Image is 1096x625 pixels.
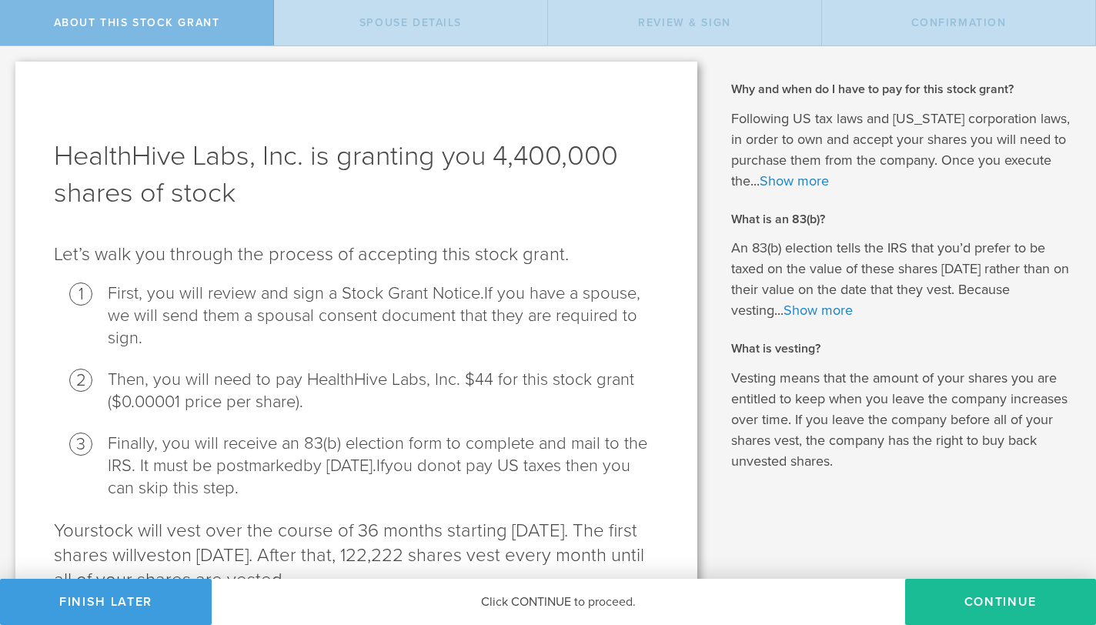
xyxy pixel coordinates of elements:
[54,520,90,542] span: Your
[108,282,659,349] li: First, you will review and sign a Stock Grant Notice.
[54,519,659,593] p: stock will vest over the course of 36 months starting [DATE]. The first shares will on [DATE]. Af...
[359,16,462,29] span: Spouse Details
[905,579,1096,625] button: CONTINUE
[731,340,1073,357] h2: What is vesting?
[54,242,659,267] p: Let’s walk you through the process of accepting this stock grant .
[385,456,437,476] span: you do
[212,579,905,625] div: Click CONTINUE to proceed.
[54,138,659,212] h1: HealthHive Labs, Inc. is granting you 4,400,000 shares of stock
[731,238,1073,321] p: An 83(b) election tells the IRS that you’d prefer to be taxed on the value of these shares [DATE]...
[731,109,1073,192] p: Following US tax laws and [US_STATE] corporation laws, in order to own and accept your shares you...
[731,81,1073,98] h2: Why and when do I have to pay for this stock grant?
[137,544,171,567] span: vest
[108,369,659,413] li: Then, you will need to pay HealthHive Labs, Inc. $44 for this stock grant ($0.00001 price per sha...
[108,433,659,500] li: Finally, you will receive an 83(b) election form to complete and mail to the IRS . It must be pos...
[784,302,853,319] a: Show more
[54,16,220,29] span: About this stock grant
[731,368,1073,472] p: Vesting means that the amount of your shares you are entitled to keep when you leave the company ...
[303,456,376,476] span: by [DATE].
[731,211,1073,228] h2: What is an 83(b)?
[911,16,1007,29] span: Confirmation
[760,172,829,189] a: Show more
[638,16,731,29] span: Review & Sign
[108,283,640,348] span: If you have a spouse, we will send them a spousal consent document that they are required to sign.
